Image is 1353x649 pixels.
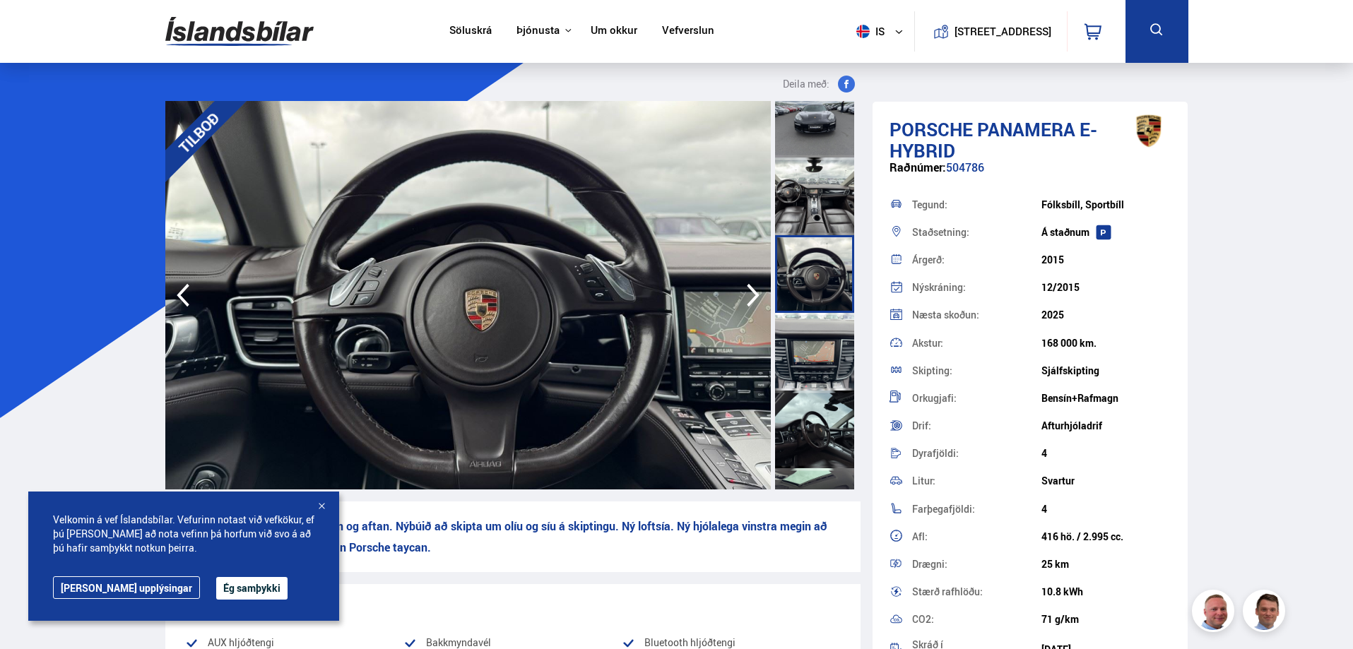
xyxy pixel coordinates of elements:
div: 71 g/km [1041,614,1171,625]
div: Dyrafjöldi: [912,448,1041,458]
div: 4 [1041,448,1171,459]
p: Nýjir diskar og klossar framan og aftan. Nýbúið að skipta um olíu og síu á skiptingu. Ný loftsía.... [165,501,861,572]
div: Afl: [912,532,1041,542]
img: G0Ugv5HjCgRt.svg [165,8,314,54]
div: Afturhjóladrif [1041,420,1171,431]
img: FbJEzSuNWCJXmdc-.webp [1245,592,1287,634]
div: 416 hö. / 2.995 cc. [1041,531,1171,542]
div: Drægni: [912,559,1041,569]
a: Um okkur [591,24,637,39]
div: Nýskráning: [912,282,1041,292]
div: 12/2015 [1041,282,1171,293]
img: siFngHWaQ9KaOqBr.png [1194,592,1236,634]
div: Næsta skoðun: [912,310,1041,320]
div: Vinsæll búnaður [185,595,841,617]
div: Svartur [1041,475,1171,487]
div: Akstur: [912,338,1041,348]
div: 10.8 kWh [1041,586,1171,597]
div: CO2: [912,614,1041,624]
div: Stærð rafhlöðu: [912,587,1041,597]
a: Söluskrá [449,24,492,39]
div: Bensín+Rafmagn [1041,393,1171,404]
div: 25 km [1041,559,1171,570]
button: [STREET_ADDRESS] [960,25,1046,37]
div: Tegund: [912,200,1041,210]
div: 2015 [1041,254,1171,266]
span: is [851,25,886,38]
a: Vefverslun [662,24,714,39]
div: TILBOÐ [146,80,252,186]
a: [PERSON_NAME] upplýsingar [53,576,200,599]
span: Porsche [890,117,973,142]
img: svg+xml;base64,PHN2ZyB4bWxucz0iaHR0cDovL3d3dy53My5vcmcvMjAwMC9zdmciIHdpZHRoPSI1MTIiIGhlaWdodD0iNT... [856,25,870,38]
div: Á staðnum [1041,227,1171,238]
div: Sjálfskipting [1041,365,1171,376]
div: 168 000 km. [1041,338,1171,349]
div: Orkugjafi: [912,393,1041,403]
button: Ég samþykki [216,577,288,600]
div: Fólksbíll, Sportbíll [1041,199,1171,210]
a: [STREET_ADDRESS] [922,11,1059,52]
div: Skipting: [912,366,1041,376]
button: Deila með: [777,76,861,93]
button: is [851,11,914,52]
div: 504786 [890,161,1171,189]
div: 4 [1041,504,1171,515]
img: brand logo [1121,109,1177,153]
div: Árgerð: [912,255,1041,265]
div: Litur: [912,476,1041,486]
img: 3526174.jpeg [165,101,771,489]
span: Raðnúmer: [890,160,946,175]
span: Velkomin á vef Íslandsbílar. Vefurinn notast við vefkökur, ef þú [PERSON_NAME] að nota vefinn þá ... [53,513,314,555]
div: Drif: [912,421,1041,431]
span: Deila með: [783,76,829,93]
div: Farþegafjöldi: [912,504,1041,514]
div: Staðsetning: [912,227,1041,237]
div: 2025 [1041,309,1171,321]
span: Panamera E-HYBRID [890,117,1097,163]
button: Opna LiveChat spjallviðmót [11,6,54,48]
button: Þjónusta [516,24,560,37]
